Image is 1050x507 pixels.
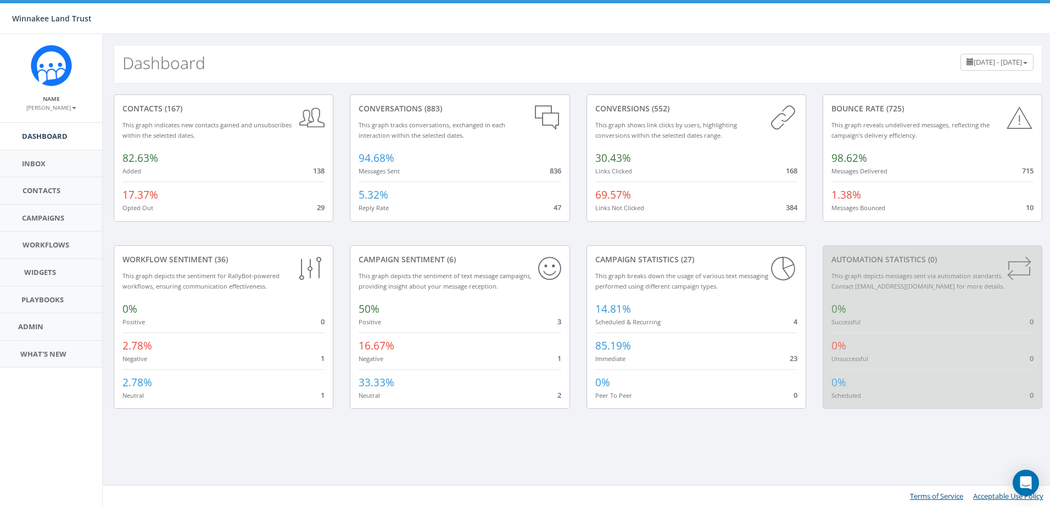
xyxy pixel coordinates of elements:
span: 138 [313,166,325,176]
small: This graph reveals undelivered messages, reflecting the campaign's delivery efficiency. [831,121,990,139]
small: Positive [122,318,145,326]
small: This graph tracks conversations, exchanged in each interaction within the selected dates. [359,121,505,139]
span: 0 [1030,317,1034,326]
span: 4 [794,317,797,326]
small: Opted Out [122,204,153,212]
span: 2.78% [122,375,152,390]
span: (6) [445,254,456,264]
span: 384 [786,202,797,212]
span: 85.19% [595,339,631,353]
small: Negative [122,354,147,363]
span: (552) [650,103,669,114]
span: 715 [1022,166,1034,176]
span: 0% [831,339,846,353]
small: Reply Rate [359,204,389,212]
span: Contacts [23,185,60,195]
span: Campaigns [22,213,64,223]
span: What's New [20,349,66,359]
span: 1.38% [831,188,861,202]
span: 16.67% [359,339,394,353]
div: Automation Statistics [831,254,1034,265]
small: Messages Bounced [831,204,885,212]
span: Widgets [24,267,56,277]
span: 69.57% [595,188,631,202]
small: Links Clicked [595,167,632,175]
a: [PERSON_NAME] [26,102,76,112]
span: Admin [18,322,43,331]
div: Bounce Rate [831,103,1034,114]
span: 0% [831,375,846,390]
div: Campaign Statistics [595,254,797,265]
small: Neutral [359,391,380,399]
span: (27) [679,254,694,264]
small: Links Not Clicked [595,204,644,212]
span: 0% [122,302,137,316]
span: 836 [550,166,561,176]
span: 50% [359,302,379,316]
div: conversions [595,103,797,114]
div: contacts [122,103,325,114]
span: Playbooks [21,295,64,305]
small: Scheduled [831,391,861,399]
small: This graph breaks down the usage of various text messaging performed using different campaign types. [595,272,768,290]
small: Name [43,95,60,103]
span: 0% [595,375,610,390]
div: conversations [359,103,561,114]
span: 0 [1030,390,1034,400]
small: Successful [831,318,861,326]
span: Winnakee Land Trust [12,13,92,24]
small: Unsuccessful [831,354,868,363]
span: (883) [422,103,442,114]
span: 0 [1030,353,1034,363]
span: 94.68% [359,151,394,165]
span: Dashboard [22,131,68,141]
img: Rally_Corp_Icon.png [31,45,72,86]
span: 168 [786,166,797,176]
span: 3 [557,317,561,326]
span: Inbox [22,159,46,168]
small: Negative [359,354,383,363]
span: 2 [557,390,561,400]
small: [PERSON_NAME] [26,104,76,111]
span: 1 [557,353,561,363]
small: Neutral [122,391,144,399]
span: 5.32% [359,188,388,202]
small: Positive [359,318,381,326]
span: 47 [554,202,561,212]
small: Scheduled & Recurring [595,318,661,326]
span: 0 [794,390,797,400]
div: Campaign Sentiment [359,254,561,265]
small: This graph depicts the sentiment for RallyBot-powered workflows, ensuring communication effective... [122,272,280,290]
small: Peer To Peer [595,391,632,399]
small: This graph shows link clicks by users, highlighting conversions within the selected dates range. [595,121,737,139]
span: 33.33% [359,375,394,390]
span: (725) [884,103,904,114]
span: 29 [317,202,325,212]
h2: Dashboard [122,54,205,72]
a: Acceptable Use Policy [973,491,1043,501]
span: 10 [1026,202,1034,212]
span: 1 [321,353,325,363]
span: 30.43% [595,151,631,165]
small: Added [122,167,141,175]
small: Immediate [595,354,625,363]
span: 2.78% [122,339,152,353]
small: Messages Delivered [831,167,887,175]
small: This graph depicts messages sent via automation standards. Contact [EMAIL_ADDRESS][DOMAIN_NAME] f... [831,272,1004,290]
div: Workflow Sentiment [122,254,325,265]
span: [DATE] - [DATE] [974,57,1022,67]
span: 82.63% [122,151,158,165]
span: 1 [321,390,325,400]
span: 23 [790,353,797,363]
small: This graph depicts the sentiment of text message campaigns, providing insight about your message ... [359,272,532,290]
span: (36) [213,254,228,264]
span: 14.81% [595,302,631,316]
span: 0% [831,302,846,316]
span: (0) [926,254,937,264]
span: Workflows [23,240,69,250]
span: 98.62% [831,151,867,165]
small: Messages Sent [359,167,400,175]
div: Open Intercom Messenger [1013,470,1039,496]
span: 17.37% [122,188,158,202]
small: This graph indicates new contacts gained and unsubscribes within the selected dates. [122,121,292,139]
